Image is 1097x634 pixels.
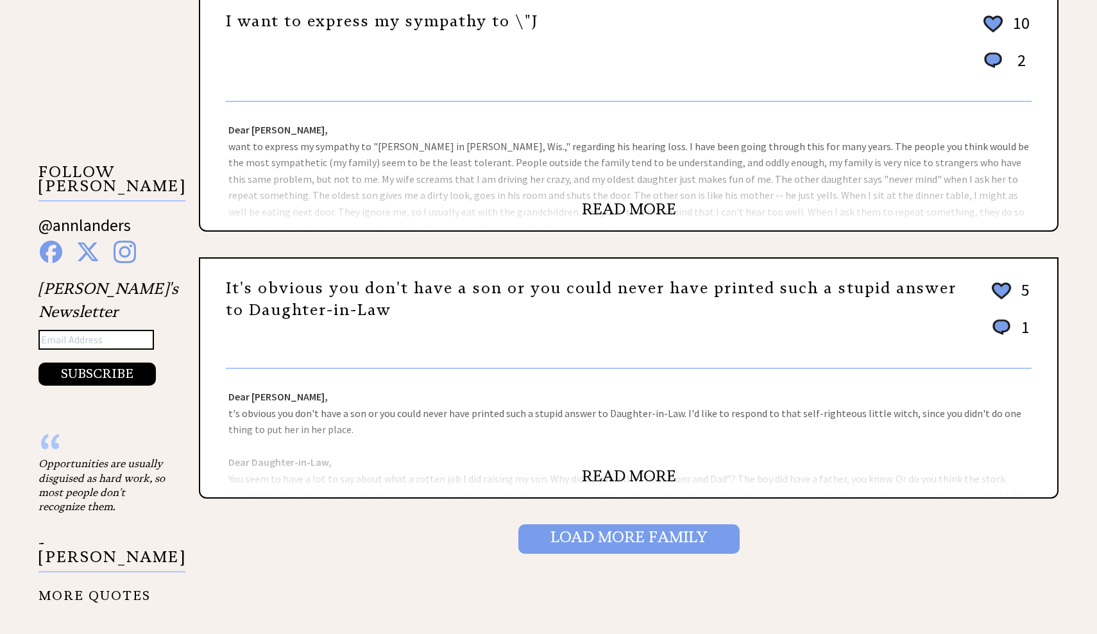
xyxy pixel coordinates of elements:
div: want to express my sympathy to "[PERSON_NAME] in [PERSON_NAME], Wis.," regarding his hearing loss... [200,102,1057,230]
td: 10 [1007,12,1030,48]
img: instagram%20blue.png [114,241,136,263]
a: It's obvious you don't have a son or you could never have printed such a stupid answer to Daughte... [226,278,957,320]
div: [PERSON_NAME]'s Newsletter [38,277,178,386]
td: 2 [1007,49,1030,83]
a: MORE QUOTES [38,578,151,603]
div: Opportunities are usually disguised as hard work, so most people don't recognize them. [38,456,167,514]
a: READ MORE [582,200,676,219]
div: t's obvious you don't have a son or you could never have printed such a stupid answer to Daughter... [200,369,1057,497]
a: READ MORE [582,467,676,486]
img: heart_outline%202.png [982,13,1005,35]
td: 1 [1015,316,1030,350]
img: facebook%20blue.png [40,241,62,263]
img: message_round%201.png [990,317,1013,338]
strong: Dear [PERSON_NAME], [228,123,328,136]
a: I want to express my sympathy to \"J [226,12,538,31]
img: message_round%201.png [982,50,1005,71]
a: @annlanders [38,214,131,248]
img: x%20blue.png [76,241,99,263]
input: Email Address [38,330,154,350]
strong: Dear [PERSON_NAME], [228,390,328,403]
button: SUBSCRIBE [38,363,156,386]
p: - [PERSON_NAME] [38,536,185,572]
td: 5 [1015,279,1030,315]
p: FOLLOW [PERSON_NAME] [38,165,185,201]
img: heart_outline%202.png [990,280,1013,302]
strong: Dear Daughter-in-Law, [228,456,332,468]
input: Load More Family [518,524,740,554]
div: “ [38,443,167,456]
